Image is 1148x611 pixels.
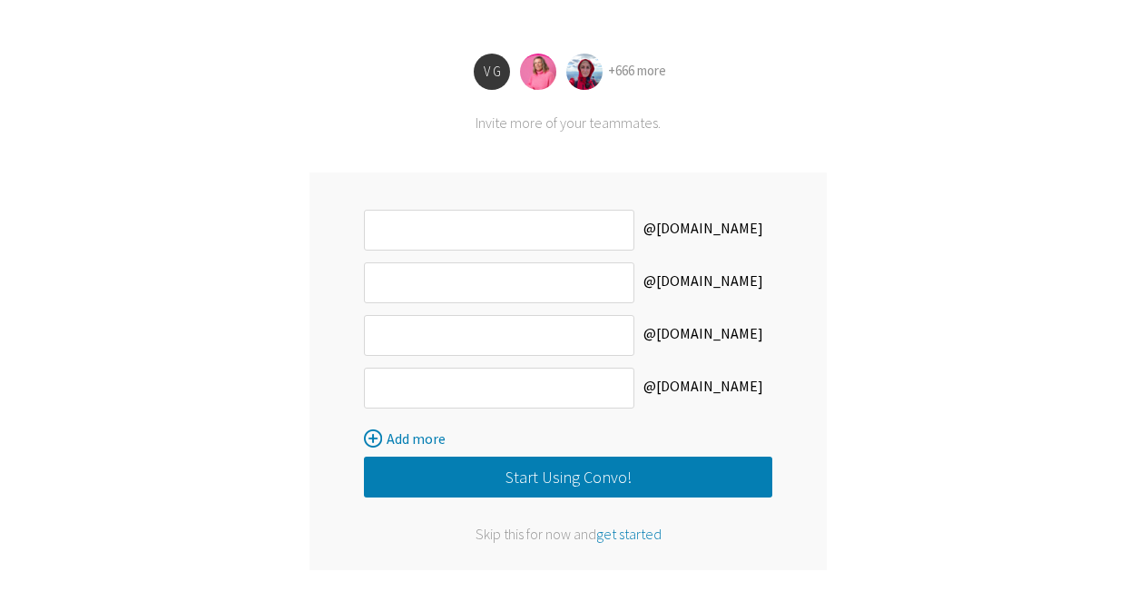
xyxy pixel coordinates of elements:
label: @[DOMAIN_NAME] [634,210,772,251]
label: @[DOMAIN_NAME] [634,315,772,356]
span: get started [596,525,662,543]
span: Add more [387,429,446,448]
img: Nicola Griffiths [520,54,556,90]
div: V G [474,54,510,90]
label: @[DOMAIN_NAME] [634,368,772,409]
div: Invite more of your teammates. [309,113,827,132]
a: +666 more [608,62,666,79]
img: Francesca Tassinari [566,54,603,90]
button: Start Using Convo! [364,457,772,498]
div: Skip this for now and [364,525,772,543]
label: @[DOMAIN_NAME] [634,262,772,303]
